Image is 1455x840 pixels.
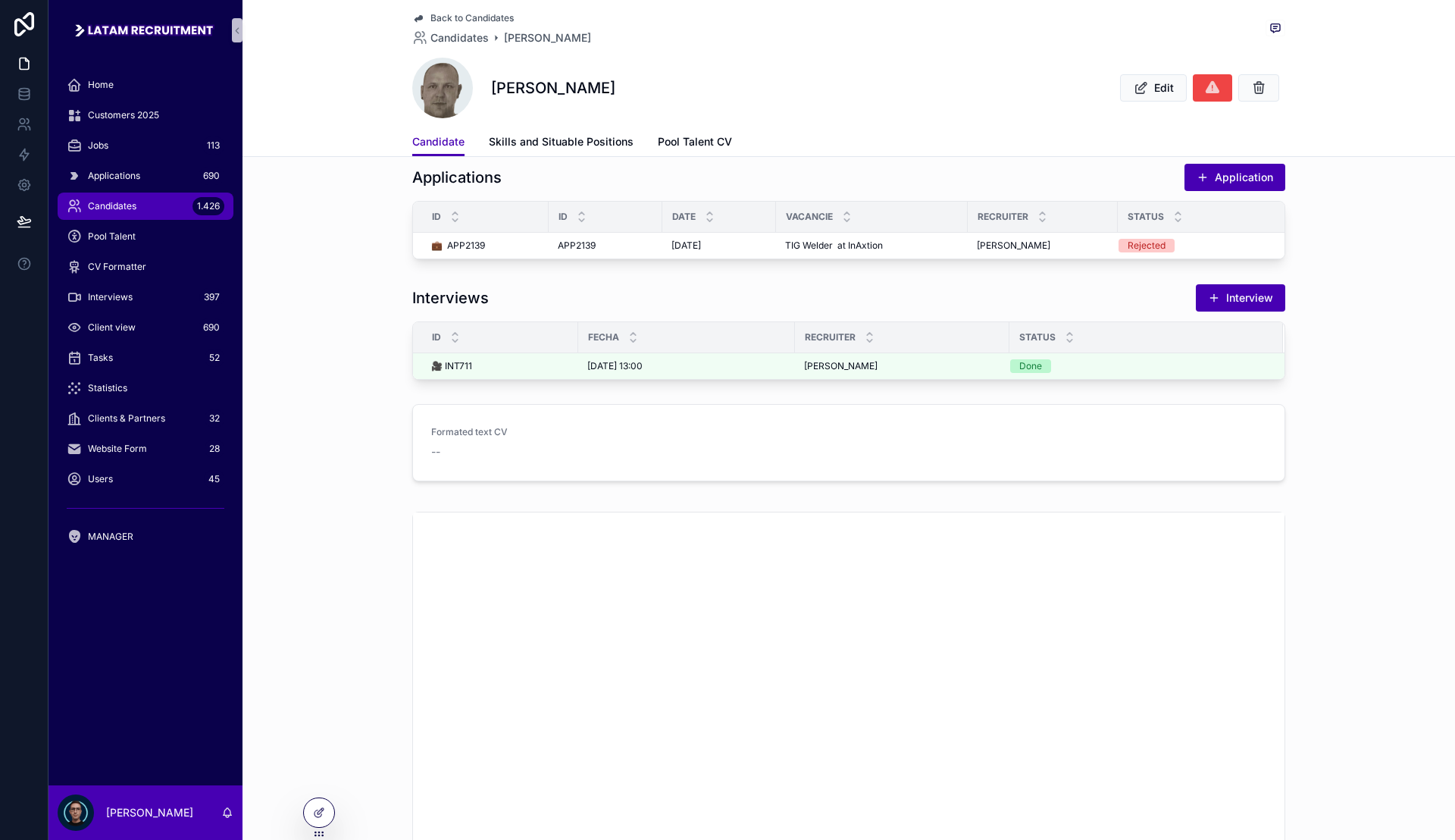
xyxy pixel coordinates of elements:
a: Tasks52 [58,344,233,371]
a: Interviews397 [58,284,233,311]
span: Status [1128,211,1164,223]
span: Tasks [88,352,113,364]
button: Edit [1120,74,1187,102]
a: CV Formatter [58,253,233,281]
a: 💼 APP2139 [431,240,540,252]
a: Pool Talent CV [658,128,732,158]
span: Website Form [88,443,147,455]
span: Clients & Partners [88,412,165,425]
span: DATE [672,211,696,223]
div: 32 [205,409,224,428]
a: Customers 2025 [58,102,233,129]
span: Customers 2025 [88,109,159,121]
div: 397 [199,288,224,306]
a: [DATE] [671,240,767,252]
span: ID [559,211,568,223]
a: Client view690 [58,314,233,341]
a: [PERSON_NAME] [504,30,591,45]
span: Interviews [88,291,133,303]
span: Recruiter [978,211,1028,223]
a: Clients & Partners32 [58,405,233,432]
a: Rejected [1119,239,1290,252]
div: Rejected [1128,239,1166,252]
div: 1.426 [192,197,224,215]
span: Jobs [88,139,108,152]
h1: [PERSON_NAME] [491,77,615,99]
span: [DATE] 13:00 [587,360,643,372]
h1: Interviews [412,287,489,309]
span: [PERSON_NAME] [804,360,878,372]
span: Users [88,473,113,485]
a: Users45 [58,465,233,493]
a: [PERSON_NAME] [804,360,1000,372]
a: Home [58,71,233,99]
button: Interview [1196,284,1285,312]
span: Pool Talent [88,230,136,243]
h1: Applications [412,167,502,188]
a: Candidates1.426 [58,193,233,220]
span: Edit [1154,80,1174,96]
span: CV Formatter [88,261,146,273]
div: scrollable content [48,61,242,570]
span: Applications [88,170,140,182]
span: Candidates [88,200,136,212]
a: TIG Welder at InAxtion [785,240,959,252]
span: APP2139 [558,240,596,252]
a: Candidates [412,30,489,45]
span: TIG Welder at InAxtion [785,240,883,252]
a: Jobs113 [58,132,233,159]
img: App logo [73,18,218,42]
a: Back to Candidates [412,12,514,24]
a: MANAGER [58,523,233,550]
span: [PERSON_NAME] [977,240,1050,252]
span: Statistics [88,382,127,394]
span: Candidate [412,134,465,149]
span: Recruiter [805,331,856,343]
span: Candidates [430,30,489,45]
a: Pool Talent [58,223,233,250]
span: Fecha [588,331,619,343]
span: Formated text CV [431,426,1266,438]
span: MANAGER [88,531,133,543]
span: 🎥 INT711 [431,360,472,372]
p: [PERSON_NAME] [106,805,193,820]
span: 💼 APP2139 [431,240,485,252]
a: Statistics [58,375,233,402]
span: Status [1019,331,1056,343]
a: Applications690 [58,162,233,190]
div: 113 [202,136,224,155]
span: Skills and Situable Positions [489,134,634,149]
div: 45 [204,470,224,488]
a: Formated text CV-- [413,405,1284,481]
div: 52 [205,349,224,367]
div: Done [1019,359,1042,373]
div: 690 [199,318,224,337]
div: 28 [205,440,224,458]
a: 🎥 INT711 [431,360,569,372]
span: Pool Talent CV [658,134,732,149]
span: Home [88,79,114,91]
a: APP2139 [558,240,653,252]
a: [PERSON_NAME] [977,240,1109,252]
span: Client view [88,321,136,334]
span: -- [431,444,440,459]
a: [DATE] 13:00 [587,360,786,372]
span: id [432,211,441,223]
span: Vacancie [786,211,833,223]
span: id [432,331,441,343]
a: Candidate [412,128,465,157]
a: Skills and Situable Positions [489,128,634,158]
span: Back to Candidates [430,12,514,24]
div: 690 [199,167,224,185]
button: Application [1184,164,1285,191]
a: Website Form28 [58,435,233,462]
a: Done [1010,359,1265,373]
span: [DATE] [671,240,701,252]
